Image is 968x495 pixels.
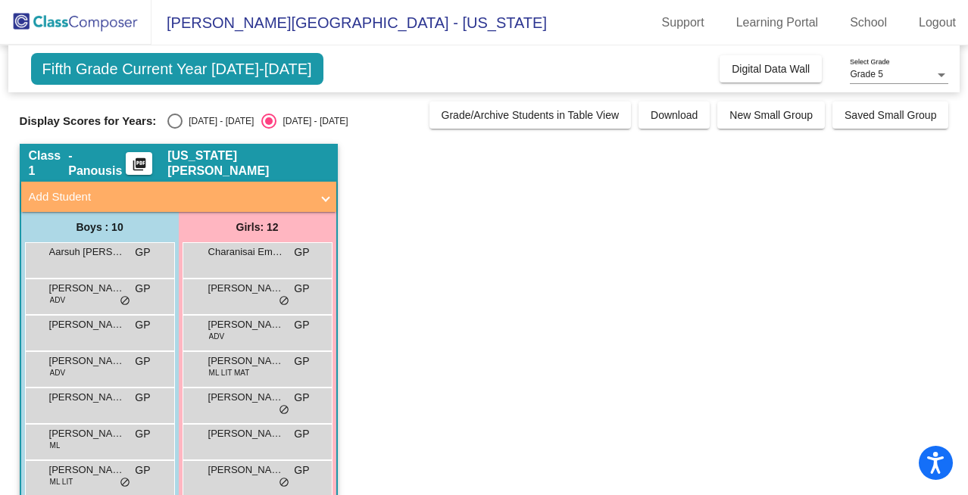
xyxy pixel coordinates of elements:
span: New Small Group [729,109,813,121]
span: [PERSON_NAME] [208,353,284,369]
div: Girls: 12 [179,212,336,242]
span: - Panousis [68,148,126,179]
span: GP [135,244,150,260]
span: GP [294,390,309,406]
span: GP [135,281,150,297]
button: Grade/Archive Students in Table View [429,101,632,129]
div: Fetched school contacts [770,375,948,388]
span: [PERSON_NAME] [49,462,125,478]
span: GP [135,317,150,333]
span: do_not_disturb_alt [120,477,130,489]
a: School [838,11,899,35]
div: Boys : 10 [21,212,179,242]
span: Display Scores for Years: [20,114,157,128]
mat-panel-title: Add Student [29,188,311,206]
span: [PERSON_NAME] [208,462,284,478]
span: ADV [209,331,225,342]
span: GP [135,353,150,369]
button: Digital Data Wall [720,55,822,82]
span: Aarsuh [PERSON_NAME] [49,244,125,260]
span: Grade/Archive Students in Table View [442,109,620,121]
span: [PERSON_NAME] [208,426,284,441]
span: GP [294,426,309,442]
span: Digital Data Wall [732,63,810,75]
span: ML LIT [50,476,73,487]
span: GP [294,244,309,260]
button: New Small Group [717,101,825,129]
span: Fifth Grade Current Year [DATE]-[DATE] [31,53,323,85]
button: Saved Small Group [832,101,948,129]
span: do_not_disturb_alt [279,404,289,416]
span: ADV [50,294,66,306]
span: GP [294,462,309,478]
span: [PERSON_NAME] [208,317,284,332]
div: Successfully fetched renewal date [770,416,948,429]
span: GP [294,281,309,297]
span: ADV [50,367,66,378]
span: Saved Small Group [845,109,936,121]
mat-radio-group: Select an option [167,114,348,129]
mat-expansion-panel-header: Add Student [21,182,336,212]
button: Print Students Details [126,152,152,175]
span: GP [294,317,309,333]
span: [US_STATE][PERSON_NAME] [167,148,328,179]
span: Grade 5 [850,69,882,79]
span: GP [135,426,150,442]
span: ML [50,440,61,451]
span: Class 1 [29,148,69,179]
span: do_not_disturb_alt [279,477,289,489]
span: GP [135,390,150,406]
div: [DATE] - [DATE] [183,114,254,128]
div: [DATE] - [DATE] [276,114,348,128]
span: GP [294,353,309,369]
span: Download [651,109,698,121]
span: [PERSON_NAME] [49,281,125,296]
a: Logout [907,11,968,35]
span: [PERSON_NAME] [49,353,125,369]
span: [PERSON_NAME] [208,390,284,405]
div: user authenticated [770,456,948,470]
span: [PERSON_NAME] [49,426,125,441]
span: [PERSON_NAME] [49,317,125,332]
span: [PERSON_NAME][GEOGRAPHIC_DATA] - [US_STATE] [151,11,547,35]
mat-icon: picture_as_pdf [130,157,148,178]
span: [PERSON_NAME] [49,390,125,405]
a: Support [650,11,717,35]
span: GP [135,462,150,478]
span: [PERSON_NAME] [208,281,284,296]
span: do_not_disturb_alt [279,295,289,307]
span: ML LIT MAT [209,367,250,378]
span: do_not_disturb_alt [120,295,130,307]
button: Download [639,101,710,129]
a: Learning Portal [724,11,831,35]
span: Charanisai Embadi [208,244,284,260]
